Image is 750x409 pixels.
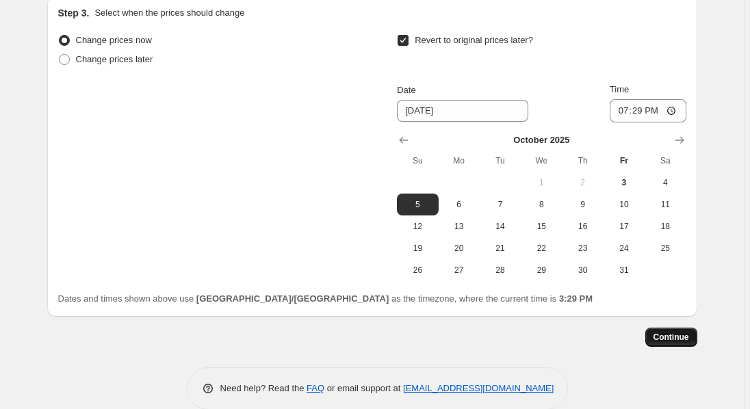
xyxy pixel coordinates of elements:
[650,199,680,210] span: 11
[480,150,521,172] th: Tuesday
[58,6,90,20] h2: Step 3.
[439,215,480,237] button: Monday October 13 2025
[402,221,432,232] span: 12
[307,383,324,393] a: FAQ
[604,194,645,215] button: Friday October 10 2025
[415,35,533,45] span: Revert to original prices later?
[76,35,152,45] span: Change prices now
[604,172,645,194] button: Today Friday October 3 2025
[402,199,432,210] span: 5
[196,293,389,304] b: [GEOGRAPHIC_DATA]/[GEOGRAPHIC_DATA]
[609,155,639,166] span: Fr
[604,259,645,281] button: Friday October 31 2025
[609,265,639,276] span: 31
[480,194,521,215] button: Tuesday October 7 2025
[650,155,680,166] span: Sa
[604,215,645,237] button: Friday October 17 2025
[654,332,689,343] span: Continue
[397,150,438,172] th: Sunday
[559,293,593,304] b: 3:29 PM
[220,383,307,393] span: Need help? Read the
[94,6,244,20] p: Select when the prices should change
[521,172,562,194] button: Wednesday October 1 2025
[609,177,639,188] span: 3
[650,177,680,188] span: 4
[397,237,438,259] button: Sunday October 19 2025
[562,259,603,281] button: Thursday October 30 2025
[403,383,554,393] a: [EMAIL_ADDRESS][DOMAIN_NAME]
[397,85,415,95] span: Date
[444,243,474,254] span: 20
[562,172,603,194] button: Thursday October 2 2025
[521,150,562,172] th: Wednesday
[567,221,597,232] span: 16
[567,265,597,276] span: 30
[444,199,474,210] span: 6
[521,259,562,281] button: Wednesday October 29 2025
[604,237,645,259] button: Friday October 24 2025
[610,99,686,122] input: 12:00
[439,237,480,259] button: Monday October 20 2025
[526,155,556,166] span: We
[480,215,521,237] button: Tuesday October 14 2025
[444,221,474,232] span: 13
[480,259,521,281] button: Tuesday October 28 2025
[604,150,645,172] th: Friday
[609,221,639,232] span: 17
[402,155,432,166] span: Su
[58,293,593,304] span: Dates and times shown above use as the timezone, where the current time is
[650,221,680,232] span: 18
[567,177,597,188] span: 2
[397,215,438,237] button: Sunday October 12 2025
[645,150,686,172] th: Saturday
[397,100,528,122] input: 10/3/2025
[324,383,403,393] span: or email support at
[526,265,556,276] span: 29
[610,84,629,94] span: Time
[402,265,432,276] span: 26
[567,155,597,166] span: Th
[526,243,556,254] span: 22
[485,243,515,254] span: 21
[521,194,562,215] button: Wednesday October 8 2025
[562,237,603,259] button: Thursday October 23 2025
[485,265,515,276] span: 28
[645,328,697,347] button: Continue
[402,243,432,254] span: 19
[521,237,562,259] button: Wednesday October 22 2025
[444,265,474,276] span: 27
[526,199,556,210] span: 8
[670,131,689,150] button: Show next month, November 2025
[485,155,515,166] span: Tu
[562,150,603,172] th: Thursday
[567,243,597,254] span: 23
[526,221,556,232] span: 15
[397,259,438,281] button: Sunday October 26 2025
[76,54,153,64] span: Change prices later
[645,194,686,215] button: Saturday October 11 2025
[394,131,413,150] button: Show previous month, September 2025
[444,155,474,166] span: Mo
[645,215,686,237] button: Saturday October 18 2025
[609,199,639,210] span: 10
[645,237,686,259] button: Saturday October 25 2025
[645,172,686,194] button: Saturday October 4 2025
[650,243,680,254] span: 25
[562,215,603,237] button: Thursday October 16 2025
[567,199,597,210] span: 9
[439,259,480,281] button: Monday October 27 2025
[397,194,438,215] button: Sunday October 5 2025
[439,194,480,215] button: Monday October 6 2025
[521,215,562,237] button: Wednesday October 15 2025
[480,237,521,259] button: Tuesday October 21 2025
[526,177,556,188] span: 1
[439,150,480,172] th: Monday
[609,243,639,254] span: 24
[562,194,603,215] button: Thursday October 9 2025
[485,199,515,210] span: 7
[485,221,515,232] span: 14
